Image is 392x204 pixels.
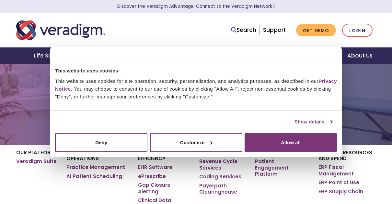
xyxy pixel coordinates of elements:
[342,24,373,37] a: Login
[55,77,337,100] div: This website uses cookies for site operation, security, personalization, and analytics purposes, ...
[318,179,359,186] a: ERP Point of Use
[138,164,172,171] a: EHR Software
[138,182,190,195] a: Gap Closure Alerting
[318,188,363,195] a: ERP Supply Chain
[16,19,105,41] img: Veradigm logo
[26,47,80,64] a: Life Sciences
[318,164,376,177] a: ERP Fiscal Management
[66,173,122,180] a: AI Patient Scheduling
[340,47,380,64] a: About Us
[296,24,336,37] a: Get Demo
[231,26,256,34] a: Search
[294,118,332,126] a: Show details
[55,78,337,91] a: Privacy Notice
[16,158,57,165] a: Veradigm Suite
[66,164,125,171] a: Practice Management
[117,3,275,9] a: Discover the Veradigm Advantage: Connect to the Veradigm NetworkLearn More
[199,183,245,195] a: Payerpath Clearinghouse
[255,158,309,177] a: Patient Engagement Platform
[138,173,166,180] a: ePrescribe
[199,158,245,171] a: Revenue Cycle Services
[55,67,337,75] div: This website uses cookies
[245,133,337,152] button: Allow all
[263,26,286,34] a: Support
[55,133,147,152] button: Deny
[272,3,275,9] span: Learn More
[199,173,241,180] a: Coding Services
[150,133,242,152] button: Customize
